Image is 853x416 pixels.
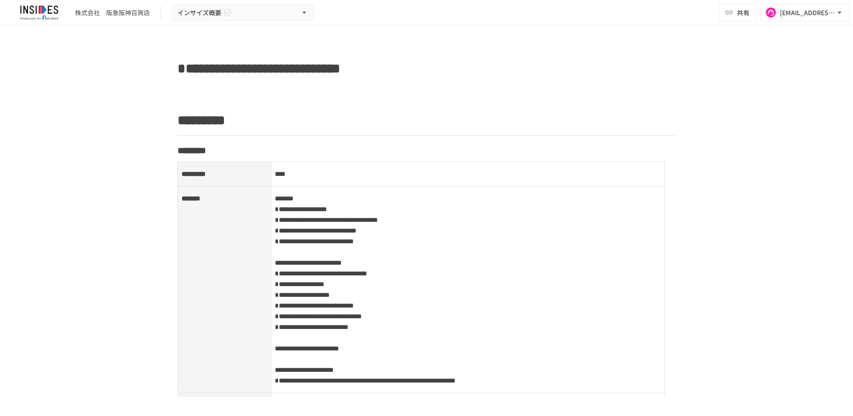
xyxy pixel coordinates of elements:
[737,8,749,17] span: 共有
[760,4,849,21] button: [EMAIL_ADDRESS][DOMAIN_NAME]
[172,4,315,21] button: インサイズ概要
[75,8,150,17] div: 株式会社 阪急阪神百貨店
[780,7,835,18] div: [EMAIL_ADDRESS][DOMAIN_NAME]
[178,7,221,18] span: インサイズ概要
[719,4,757,21] button: 共有
[11,5,68,20] img: JmGSPSkPjKwBq77AtHmwC7bJguQHJlCRQfAXtnx4WuV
